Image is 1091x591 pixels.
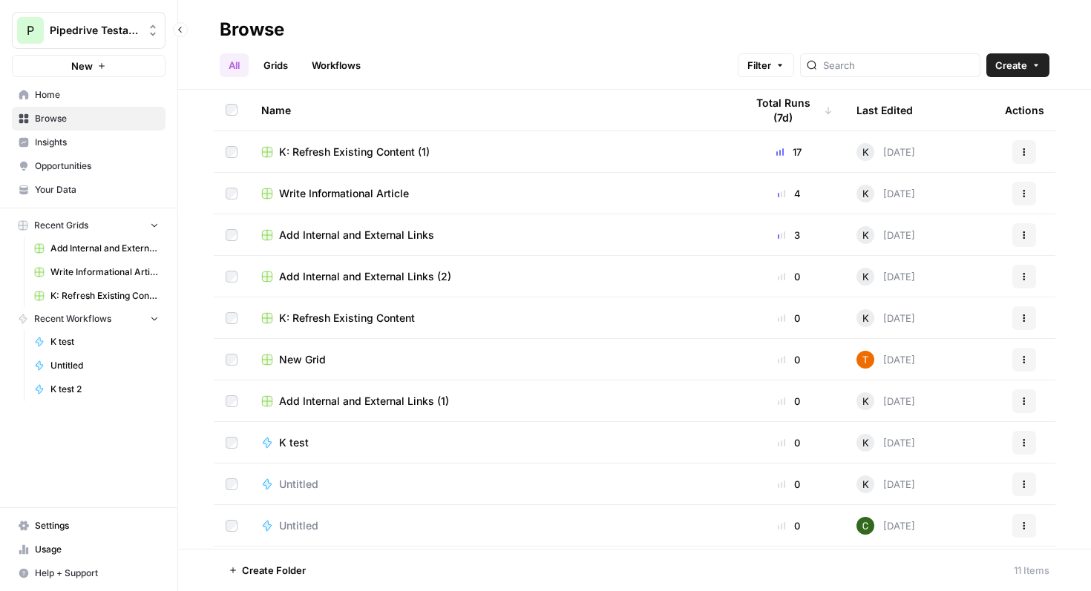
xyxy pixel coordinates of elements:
[261,477,721,492] a: Untitled
[35,136,159,149] span: Insights
[12,107,166,131] a: Browse
[856,90,913,131] div: Last Edited
[261,90,721,131] div: Name
[279,145,430,159] span: K: Refresh Existing Content (1)
[1005,90,1044,131] div: Actions
[255,53,297,77] a: Grids
[27,377,166,401] a: K test 2
[856,226,915,244] div: [DATE]
[12,538,166,561] a: Usage
[862,311,869,326] span: K
[34,219,88,232] span: Recent Grids
[856,185,915,202] div: [DATE]
[35,112,159,125] span: Browse
[279,311,415,326] span: K: Refresh Existing Content
[261,435,721,450] a: K test
[50,289,159,303] span: K: Refresh Existing Content (1)
[745,435,833,450] div: 0
[745,186,833,201] div: 4
[12,154,166,178] a: Opportunities
[745,518,833,533] div: 0
[261,311,721,326] a: K: Refresh Existing Content
[27,237,166,260] a: Add Internal and External Links (2)
[745,90,833,131] div: Total Runs (7d)
[261,394,721,409] a: Add Internal and External Links (1)
[12,83,166,107] a: Home
[50,383,159,396] span: K test 2
[862,269,869,284] span: K
[12,131,166,154] a: Insights
[747,58,771,73] span: Filter
[27,284,166,308] a: K: Refresh Existing Content (1)
[745,228,833,242] div: 3
[35,519,159,532] span: Settings
[12,514,166,538] a: Settings
[856,309,915,327] div: [DATE]
[12,55,166,77] button: New
[745,145,833,159] div: 17
[862,394,869,409] span: K
[35,159,159,173] span: Opportunities
[27,354,166,377] a: Untitled
[220,18,284,42] div: Browse
[745,269,833,284] div: 0
[856,143,915,161] div: [DATE]
[220,53,249,77] a: All
[856,351,915,369] div: [DATE]
[279,352,326,367] span: New Grid
[35,543,159,556] span: Usage
[862,477,869,492] span: K
[745,477,833,492] div: 0
[862,435,869,450] span: K
[856,268,915,285] div: [DATE]
[279,394,449,409] span: Add Internal and External Links (1)
[856,434,915,452] div: [DATE]
[12,178,166,202] a: Your Data
[986,53,1049,77] button: Create
[279,269,451,284] span: Add Internal and External Links (2)
[856,351,874,369] img: gm3n79n7m91kfws3ufpr5z2sfsfc
[856,475,915,493] div: [DATE]
[27,330,166,354] a: K test
[856,392,915,410] div: [DATE]
[50,335,159,349] span: K test
[27,22,34,39] span: P
[261,352,721,367] a: New Grid
[862,186,869,201] span: K
[12,12,166,49] button: Workspace: Pipedrive Testaccount
[71,59,93,73] span: New
[745,311,833,326] div: 0
[745,394,833,409] div: 0
[12,561,166,585] button: Help + Support
[50,359,159,372] span: Untitled
[34,312,111,326] span: Recent Workflows
[50,23,140,38] span: Pipedrive Testaccount
[35,567,159,580] span: Help + Support
[738,53,794,77] button: Filter
[1014,563,1049,578] div: 11 Items
[823,58,974,73] input: Search
[261,518,721,533] a: Untitled
[279,186,409,201] span: Write Informational Article
[279,435,309,450] span: K test
[862,228,869,242] span: K
[27,260,166,284] a: Write Informational Article
[279,477,318,492] span: Untitled
[303,53,370,77] a: Workflows
[12,308,166,330] button: Recent Workflows
[50,242,159,255] span: Add Internal and External Links (2)
[12,214,166,237] button: Recent Grids
[261,228,721,242] a: Add Internal and External Links
[220,558,315,582] button: Create Folder
[35,183,159,197] span: Your Data
[279,518,318,533] span: Untitled
[745,352,833,367] div: 0
[995,58,1027,73] span: Create
[279,228,434,242] span: Add Internal and External Links
[862,145,869,159] span: K
[242,563,306,578] span: Create Folder
[261,269,721,284] a: Add Internal and External Links (2)
[35,88,159,102] span: Home
[261,145,721,159] a: K: Refresh Existing Content (1)
[261,186,721,201] a: Write Informational Article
